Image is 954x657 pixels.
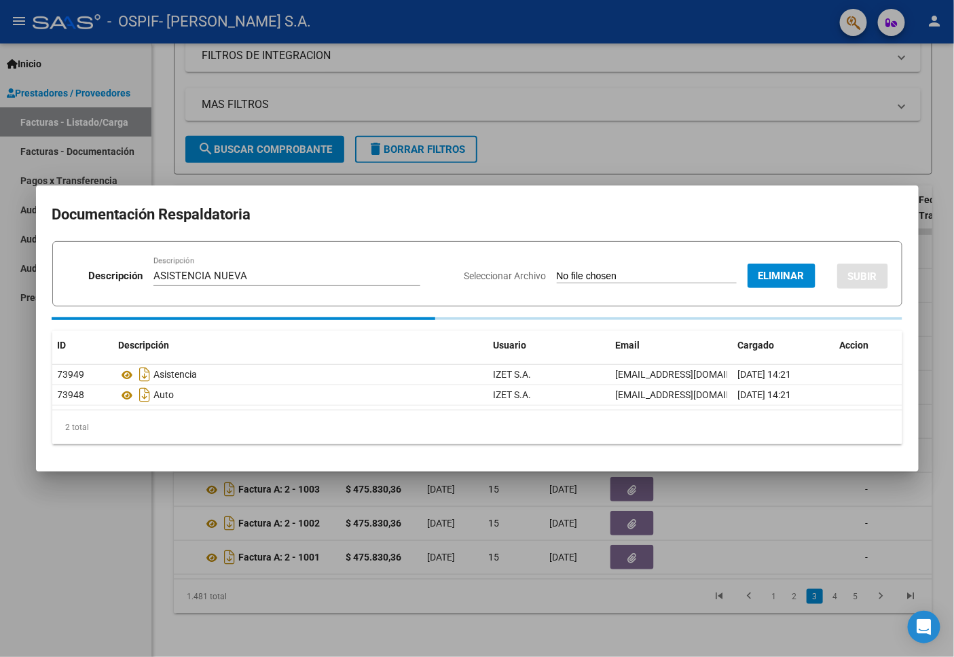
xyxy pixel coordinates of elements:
span: SUBIR [848,270,877,283]
div: Auto [119,384,483,406]
button: Eliminar [748,264,815,288]
div: Asistencia [119,363,483,385]
span: Descripción [119,340,170,351]
h2: Documentación Respaldatoria [52,202,902,228]
button: SUBIR [837,264,888,289]
datatable-header-cell: Descripción [113,331,488,360]
div: 2 total [52,410,902,444]
span: [EMAIL_ADDRESS][DOMAIN_NAME] [616,389,767,400]
datatable-header-cell: Email [610,331,733,360]
span: IZET S.A. [494,369,532,380]
span: [EMAIL_ADDRESS][DOMAIN_NAME] [616,369,767,380]
span: 73948 [58,389,85,400]
span: IZET S.A. [494,389,532,400]
span: Accion [840,340,869,351]
span: [DATE] 14:21 [738,369,792,380]
span: Usuario [494,340,527,351]
span: [DATE] 14:21 [738,389,792,400]
span: 73949 [58,369,85,380]
i: Descargar documento [136,363,154,385]
datatable-header-cell: Accion [834,331,902,360]
datatable-header-cell: ID [52,331,113,360]
p: Descripción [88,268,143,284]
span: Cargado [738,340,775,351]
div: Open Intercom Messenger [908,611,940,643]
span: Email [616,340,640,351]
span: Eliminar [758,270,805,282]
span: ID [58,340,67,351]
span: Seleccionar Archivo [464,270,547,281]
datatable-header-cell: Usuario [488,331,610,360]
datatable-header-cell: Cargado [733,331,834,360]
i: Descargar documento [136,384,154,406]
